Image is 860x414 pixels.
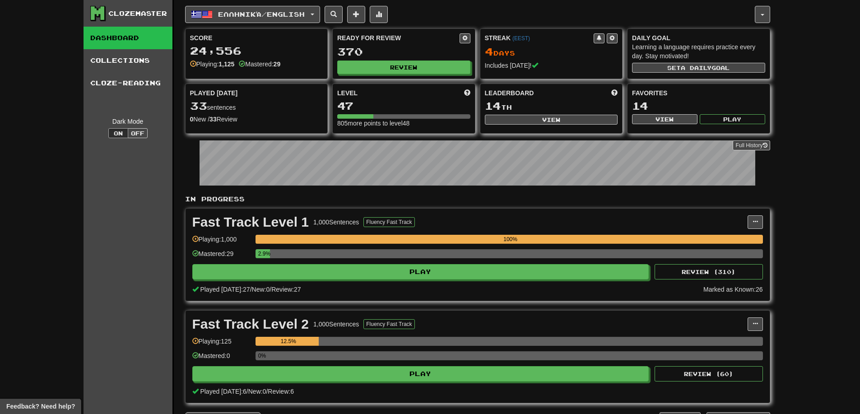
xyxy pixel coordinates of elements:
span: / [266,388,268,395]
div: Marked as Known: 26 [703,285,763,294]
button: More stats [370,6,388,23]
button: Search sentences [325,6,343,23]
button: View [632,114,697,124]
button: Off [128,128,148,138]
div: 805 more points to level 48 [337,119,470,128]
span: Level [337,88,358,98]
div: Playing: 1,000 [192,235,251,250]
div: Day s [485,46,618,58]
div: 47 [337,100,470,112]
span: Played [DATE] [190,88,238,98]
button: Fluency Fast Track [363,319,414,329]
div: Playing: [190,60,235,69]
div: Mastered: 29 [192,249,251,264]
span: Review: 6 [268,388,294,395]
span: Leaderboard [485,88,534,98]
span: Played [DATE]: 6 [200,388,246,395]
span: Open feedback widget [6,402,75,411]
div: 100% [258,235,763,244]
div: Clozemaster [108,9,167,18]
div: Learning a language requires practice every day. Stay motivated! [632,42,765,60]
span: Ελληνικά / English [218,10,305,18]
span: / [246,388,248,395]
button: Play [192,366,649,381]
div: Playing: 125 [192,337,251,352]
div: 14 [632,100,765,112]
a: Collections [84,49,172,72]
span: New: 0 [248,388,266,395]
a: Full History [733,140,770,150]
div: Favorites [632,88,765,98]
button: Fluency Fast Track [363,217,414,227]
button: Add sentence to collection [347,6,365,23]
div: 24,556 [190,45,323,56]
div: Mastered: [239,60,280,69]
div: sentences [190,100,323,112]
a: (EEST) [512,35,530,42]
span: New: 0 [252,286,270,293]
div: Dark Mode [90,117,166,126]
span: 4 [485,45,493,58]
div: Streak [485,33,594,42]
span: 33 [190,99,207,112]
strong: 1,125 [218,60,234,68]
div: Fast Track Level 1 [192,215,309,229]
span: / [250,286,252,293]
a: Dashboard [84,27,172,49]
div: th [485,100,618,112]
div: Mastered: 0 [192,351,251,366]
button: Play [700,114,765,124]
div: 1,000 Sentences [313,218,359,227]
div: Ready for Review [337,33,460,42]
div: 12.5% [258,337,319,346]
div: 2.9% [258,249,270,258]
span: Score more points to level up [464,88,470,98]
button: Play [192,264,649,279]
span: Review: 27 [271,286,301,293]
div: New / Review [190,115,323,124]
button: View [485,115,618,125]
span: 14 [485,99,501,112]
button: Review (310) [655,264,763,279]
div: 370 [337,46,470,57]
button: On [108,128,128,138]
div: Daily Goal [632,33,765,42]
div: Includes [DATE]! [485,61,618,70]
div: 1,000 Sentences [313,320,359,329]
span: Pr [201,195,212,203]
span: Played [DATE]: 27 [200,286,250,293]
strong: 29 [274,60,281,68]
strong: 33 [209,116,217,123]
span: / [270,286,271,293]
div: Fast Track Level 2 [192,317,309,331]
button: Ελληνικά/English [185,6,320,23]
span: ogress [201,195,245,203]
div: Score [190,33,323,42]
span: This week in points, UTC [611,88,618,98]
span: In [185,195,245,203]
button: Seta dailygoal [632,63,765,73]
span: a daily [681,65,711,71]
strong: 0 [190,116,194,123]
button: Review [337,60,470,74]
a: Cloze-Reading [84,72,172,94]
button: Review (60) [655,366,763,381]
